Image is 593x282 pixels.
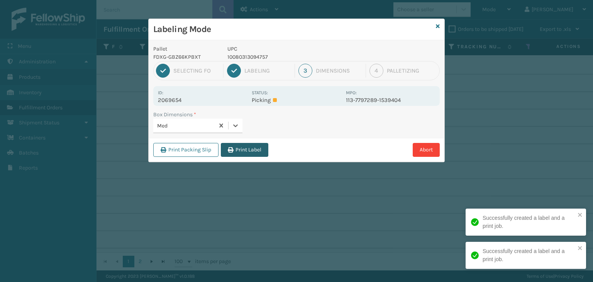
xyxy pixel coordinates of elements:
[387,67,437,74] div: Palletizing
[316,67,362,74] div: Dimensions
[153,53,218,61] p: FDXG-GBZ66KPBXT
[578,212,583,219] button: close
[298,64,312,78] div: 3
[153,24,433,35] h3: Labeling Mode
[221,143,268,157] button: Print Label
[244,67,291,74] div: Labeling
[346,90,357,95] label: MPO:
[173,67,220,74] div: Selecting FO
[153,45,218,53] p: Pallet
[483,214,575,230] div: Successfully created a label and a print job.
[158,97,247,104] p: 2069654
[227,64,241,78] div: 2
[158,90,163,95] label: Id:
[346,97,435,104] p: 113-7797289-1539404
[227,45,341,53] p: UPC
[578,245,583,252] button: close
[369,64,383,78] div: 4
[252,97,341,104] p: Picking
[227,53,341,61] p: 10080313094757
[153,110,196,119] label: Box Dimensions
[153,143,219,157] button: Print Packing Slip
[483,247,575,263] div: Successfully created a label and a print job.
[413,143,440,157] button: Abort
[156,64,170,78] div: 1
[252,90,268,95] label: Status:
[157,122,215,130] div: Med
